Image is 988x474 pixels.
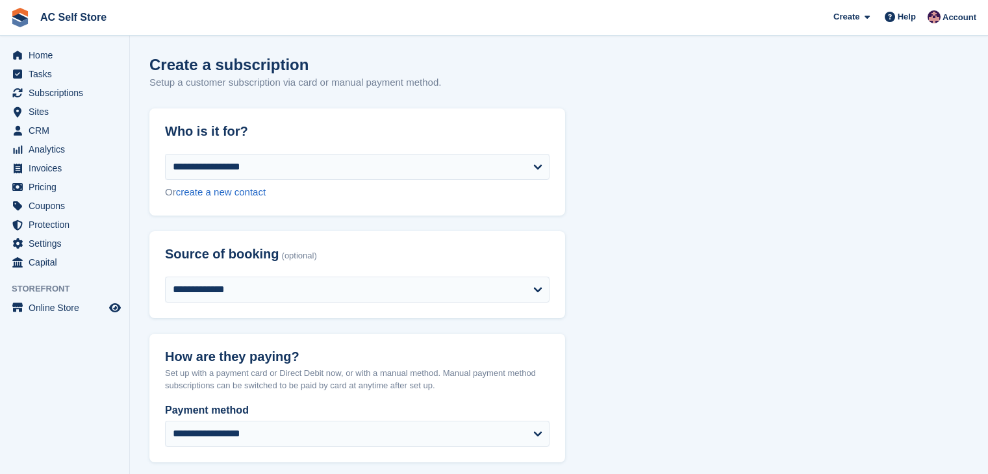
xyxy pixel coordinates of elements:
[12,282,129,295] span: Storefront
[282,251,317,261] span: (optional)
[149,56,309,73] h1: Create a subscription
[165,247,279,262] span: Source of booking
[6,84,123,102] a: menu
[29,121,107,140] span: CRM
[165,367,550,392] p: Set up with a payment card or Direct Debit now, or with a manual method. Manual payment method su...
[165,403,550,418] label: Payment method
[6,178,123,196] a: menu
[6,216,123,234] a: menu
[6,159,123,177] a: menu
[29,140,107,158] span: Analytics
[176,186,266,197] a: create a new contact
[29,178,107,196] span: Pricing
[6,253,123,271] a: menu
[107,300,123,316] a: Preview store
[928,10,941,23] img: Ted Cox
[35,6,112,28] a: AC Self Store
[29,253,107,271] span: Capital
[165,124,550,139] h2: Who is it for?
[6,103,123,121] a: menu
[29,103,107,121] span: Sites
[10,8,30,27] img: stora-icon-8386f47178a22dfd0bd8f6a31ec36ba5ce8667c1dd55bd0f319d3a0aa187defe.svg
[6,46,123,64] a: menu
[6,65,123,83] a: menu
[165,185,550,200] div: Or
[898,10,916,23] span: Help
[6,234,123,253] a: menu
[29,216,107,234] span: Protection
[165,349,550,364] h2: How are they paying?
[6,121,123,140] a: menu
[29,65,107,83] span: Tasks
[29,46,107,64] span: Home
[29,159,107,177] span: Invoices
[833,10,859,23] span: Create
[6,197,123,215] a: menu
[29,234,107,253] span: Settings
[6,140,123,158] a: menu
[943,11,976,24] span: Account
[29,84,107,102] span: Subscriptions
[29,197,107,215] span: Coupons
[149,75,441,90] p: Setup a customer subscription via card or manual payment method.
[29,299,107,317] span: Online Store
[6,299,123,317] a: menu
